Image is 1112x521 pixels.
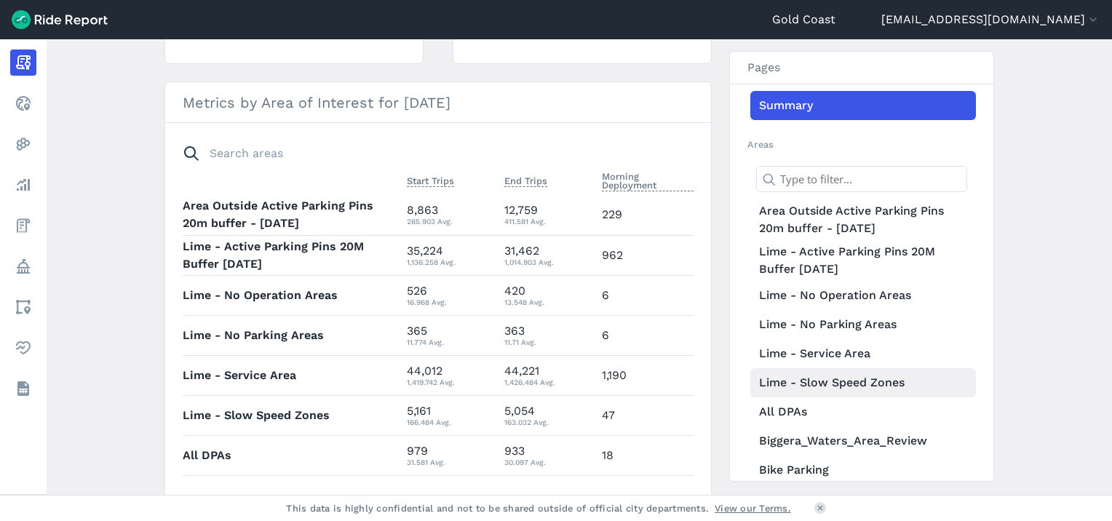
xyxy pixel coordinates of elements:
a: Summary [750,91,976,120]
a: Analyze [10,172,36,198]
a: Health [10,335,36,361]
div: 5,161 [407,402,493,429]
div: 12,759 [504,202,590,228]
div: 166.484 Avg. [407,415,493,429]
td: 962 [596,235,694,275]
a: Lime - Service Area [750,339,976,368]
a: Areas [10,294,36,320]
div: 44,012 [407,362,493,389]
a: Gold Coast [772,11,835,28]
td: 6 [596,315,694,355]
th: Lime - Active Parking Pins 20M Buffer [DATE] [183,235,401,275]
a: Fees [10,212,36,239]
div: 30.097 Avg. [504,456,590,469]
div: 1,014.903 Avg. [504,255,590,269]
a: All DPAs [750,397,976,426]
button: End Trips [504,172,547,190]
th: Lime - No Operation Areas [183,275,401,315]
th: All DPAs [183,435,401,475]
div: 285.903 Avg. [407,215,493,228]
th: Lime - Slow Speed Zones [183,395,401,435]
div: 13.548 Avg. [504,295,590,309]
a: Lime - Slow Speed Zones [750,368,976,397]
div: 44,221 [504,362,590,389]
td: 47 [596,395,694,435]
input: Type to filter... [756,166,967,192]
div: 1,419.742 Avg. [407,375,493,389]
div: 1,136.258 Avg. [407,255,493,269]
div: 234 [504,482,590,509]
th: Area Outside Active Parking Pins 20m buffer - [DATE] [183,195,401,235]
h3: Metrics by Area of Interest for [DATE] [165,82,711,123]
div: 979 [407,442,493,469]
th: Lime - Service Area [183,355,401,395]
button: Morning Deployment [602,168,694,194]
a: Datasets [10,375,36,402]
div: 411.581 Avg. [504,215,590,228]
button: Start Trips [407,172,454,190]
span: End Trips [504,172,547,187]
img: Ride Report [12,10,108,29]
a: Area Outside Active Parking Pins 20m buffer - [DATE] [750,199,976,240]
a: Report [10,49,36,76]
div: 5,054 [504,402,590,429]
div: 163.032 Avg. [504,415,590,429]
a: Lime - Active Parking Pins 20M Buffer [DATE] [750,240,976,281]
a: View our Terms. [715,501,791,515]
td: 18 [596,435,694,475]
a: Biggera_Waters_Area_Review [750,426,976,456]
div: 31.581 Avg. [407,456,493,469]
div: 16.968 Avg. [407,295,493,309]
div: 11.71 Avg. [504,335,590,349]
div: 35,224 [407,242,493,269]
a: Policy [10,253,36,279]
th: Biggera_Waters_Area_Review [183,475,401,515]
a: Lime - No Operation Areas [750,281,976,310]
div: 1,426.484 Avg. [504,375,590,389]
div: 11.774 Avg. [407,335,493,349]
input: Search areas [174,140,685,167]
div: 31,462 [504,242,590,269]
td: 5 [596,475,694,515]
td: 6 [596,275,694,315]
div: 526 [407,282,493,309]
button: [EMAIL_ADDRESS][DOMAIN_NAME] [881,11,1100,28]
span: Morning Deployment [602,168,694,191]
div: 420 [504,282,590,309]
div: 363 [504,322,590,349]
div: 161 [407,482,493,509]
a: Realtime [10,90,36,116]
a: Heatmaps [10,131,36,157]
div: 8,863 [407,202,493,228]
div: 365 [407,322,493,349]
td: 1,190 [596,355,694,395]
a: Lime - No Parking Areas [750,310,976,339]
h3: Pages [730,52,993,84]
div: 933 [504,442,590,469]
a: Bike Parking [750,456,976,485]
span: Start Trips [407,172,454,187]
h2: Areas [747,138,976,151]
th: Lime - No Parking Areas [183,315,401,355]
td: 229 [596,195,694,235]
